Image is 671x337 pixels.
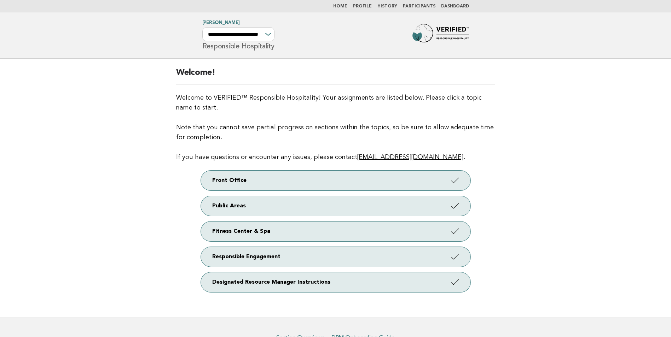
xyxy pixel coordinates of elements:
a: Designated Resource Manager Instructions [201,272,470,292]
img: Forbes Travel Guide [412,24,469,47]
a: Participants [403,4,435,8]
a: History [377,4,397,8]
a: Dashboard [441,4,469,8]
a: [EMAIL_ADDRESS][DOMAIN_NAME] [357,154,463,160]
a: Public Areas [201,196,470,216]
a: Responsible Engagement [201,247,470,267]
a: Front Office [201,171,470,190]
a: Fitness Center & Spa [201,221,470,241]
a: [PERSON_NAME] [202,20,240,25]
a: Profile [353,4,372,8]
h1: Responsible Hospitality [202,21,274,50]
p: Welcome to VERIFIED™ Responsible Hospitality! Your assignments are listed below. Please click a t... [176,93,495,162]
a: Home [333,4,347,8]
h2: Welcome! [176,67,495,84]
